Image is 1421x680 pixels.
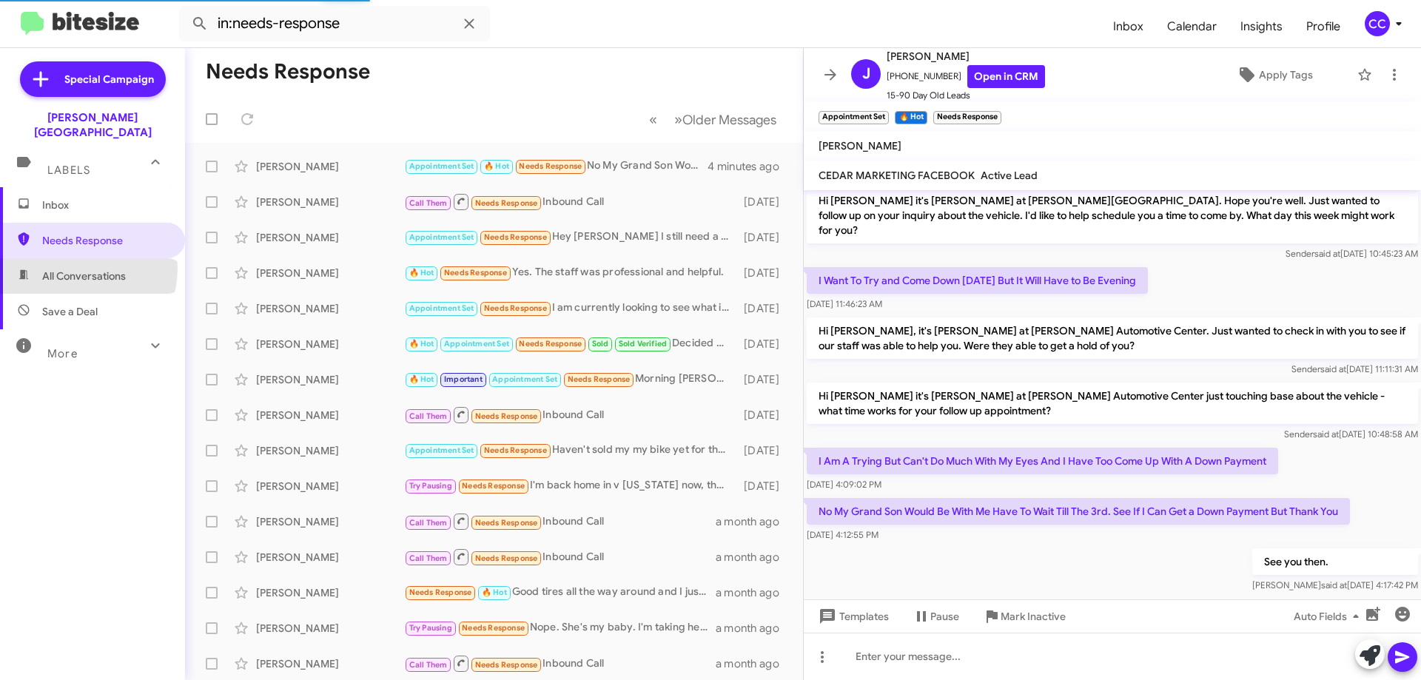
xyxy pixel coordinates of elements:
[736,266,791,280] div: [DATE]
[256,230,404,245] div: [PERSON_NAME]
[1101,5,1155,48] a: Inbox
[1294,603,1365,630] span: Auto Fields
[967,65,1045,88] a: Open in CRM
[930,603,959,630] span: Pause
[816,603,889,630] span: Templates
[484,232,547,242] span: Needs Response
[484,445,547,455] span: Needs Response
[1282,603,1377,630] button: Auto Fields
[519,161,582,171] span: Needs Response
[1284,428,1418,440] span: Sender [DATE] 10:48:58 AM
[482,588,507,597] span: 🔥 Hot
[256,408,404,423] div: [PERSON_NAME]
[736,337,791,351] div: [DATE]
[409,161,474,171] span: Appointment Set
[256,585,404,600] div: [PERSON_NAME]
[47,347,78,360] span: More
[649,110,657,129] span: «
[640,104,666,135] button: Previous
[716,656,791,671] div: a month ago
[674,110,682,129] span: »
[807,383,1418,424] p: Hi [PERSON_NAME] it's [PERSON_NAME] at [PERSON_NAME] Automotive Center just touching base about t...
[819,169,975,182] span: CEDAR MARKETING FACEBOOK
[736,443,791,458] div: [DATE]
[404,192,736,211] div: Inbound Call
[1198,61,1350,88] button: Apply Tags
[42,269,126,283] span: All Conversations
[404,477,736,494] div: I'm back home in v [US_STATE] now, thanks
[409,198,448,208] span: Call Them
[409,268,434,277] span: 🔥 Hot
[1352,11,1405,36] button: CC
[256,266,404,280] div: [PERSON_NAME]
[475,660,538,670] span: Needs Response
[444,268,507,277] span: Needs Response
[444,374,483,384] span: Important
[592,339,609,349] span: Sold
[462,623,525,633] span: Needs Response
[736,408,791,423] div: [DATE]
[475,411,538,421] span: Needs Response
[404,584,716,601] div: Good tires all the way around and I just put a new exhaust on it
[819,139,901,152] span: [PERSON_NAME]
[47,164,90,177] span: Labels
[1001,603,1066,630] span: Mark Inactive
[1259,61,1313,88] span: Apply Tags
[708,159,791,174] div: 4 minutes ago
[409,339,434,349] span: 🔥 Hot
[256,514,404,529] div: [PERSON_NAME]
[1365,11,1390,36] div: CC
[475,553,538,563] span: Needs Response
[475,198,538,208] span: Needs Response
[42,304,98,319] span: Save a Deal
[1294,5,1352,48] span: Profile
[971,603,1078,630] button: Mark Inactive
[736,301,791,316] div: [DATE]
[519,339,582,349] span: Needs Response
[256,337,404,351] div: [PERSON_NAME]
[409,303,474,313] span: Appointment Set
[807,267,1148,294] p: I Want To Try and Come Down [DATE] But It Will Have to Be Evening
[1286,248,1418,259] span: Sender [DATE] 10:45:23 AM
[475,518,538,528] span: Needs Response
[887,47,1045,65] span: [PERSON_NAME]
[409,481,452,491] span: Try Pausing
[404,229,736,246] div: Hey [PERSON_NAME] I still need a vehicle, I had some personal things come up but can I still buy ...
[804,603,901,630] button: Templates
[179,6,490,41] input: Search
[409,588,472,597] span: Needs Response
[404,512,716,531] div: Inbound Call
[404,264,736,281] div: Yes. The staff was professional and helpful.
[484,303,547,313] span: Needs Response
[716,550,791,565] div: a month ago
[42,198,168,212] span: Inbox
[1229,5,1294,48] a: Insights
[807,298,882,309] span: [DATE] 11:46:23 AM
[404,300,736,317] div: I am currently looking to see what is out there. I am looking for a Jeep Grand Cherokee that come...
[807,529,879,540] span: [DATE] 4:12:55 PM
[42,233,168,248] span: Needs Response
[409,623,452,633] span: Try Pausing
[665,104,785,135] button: Next
[444,339,509,349] span: Appointment Set
[404,371,736,388] div: Morning [PERSON_NAME]... we were unable to connect and get concrete info wanted
[256,443,404,458] div: [PERSON_NAME]
[409,660,448,670] span: Call Them
[404,654,716,673] div: Inbound Call
[409,553,448,563] span: Call Them
[901,603,971,630] button: Pause
[981,169,1038,182] span: Active Lead
[409,374,434,384] span: 🔥 Hot
[736,479,791,494] div: [DATE]
[206,60,370,84] h1: Needs Response
[933,111,1001,124] small: Needs Response
[807,187,1418,243] p: Hi [PERSON_NAME] it's [PERSON_NAME] at [PERSON_NAME][GEOGRAPHIC_DATA]. Hope you're well. Just wan...
[716,514,791,529] div: a month ago
[404,548,716,566] div: Inbound Call
[404,442,736,459] div: Haven't sold my my bike yet for the down payment
[256,550,404,565] div: [PERSON_NAME]
[1313,428,1339,440] span: said at
[404,405,736,424] div: Inbound Call
[716,621,791,636] div: a month ago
